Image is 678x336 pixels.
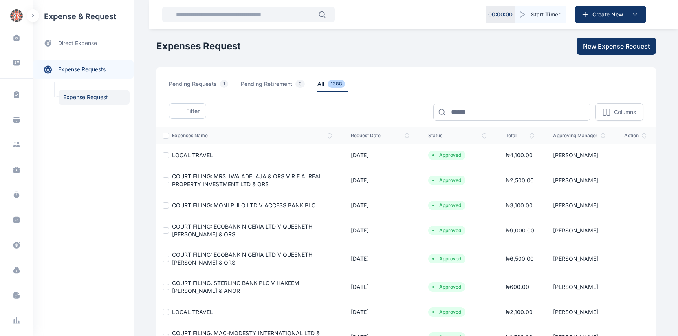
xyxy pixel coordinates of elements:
[172,133,332,139] span: expenses Name
[220,80,228,88] span: 1
[172,223,312,238] a: COURT FILING: ECOBANK NIGERIA LTD V QUEENETH [PERSON_NAME] & ORS
[624,133,647,139] span: action
[431,177,462,183] li: Approved
[172,309,213,315] a: LOCAL TRAVEL
[341,166,419,194] td: [DATE]
[431,202,462,209] li: Approved
[172,251,312,266] a: COURT FILING: ECOBANK NIGERIA LTD V QUEENETH [PERSON_NAME] & ORS
[156,40,241,53] h1: Expenses Request
[506,177,534,183] span: ₦ 2,500.00
[341,301,419,323] td: [DATE]
[33,54,134,79] div: expense requests
[583,42,650,51] span: New Expense Request
[172,202,315,209] a: COURT FILING: MONI PULO LTD V ACCESS BANK PLC
[544,245,615,273] td: [PERSON_NAME]
[595,103,643,121] button: Columns
[506,152,533,158] span: ₦ 4,100.00
[553,133,605,139] span: approving manager
[58,39,97,47] span: direct expense
[351,133,409,139] span: request date
[169,103,206,119] button: Filter
[328,80,345,88] span: 1388
[431,227,462,234] li: Approved
[341,144,419,166] td: [DATE]
[295,80,305,88] span: 0
[172,173,322,187] a: COURT FILING: MRS. IWA ADELAJA & ORS V R.E.A. REAL PROPERTY INVESTMENT LTD & ORS
[575,6,646,23] button: Create New
[33,60,134,79] a: expense requests
[172,152,213,158] a: LOCAL TRAVEL
[506,283,529,290] span: ₦ 600.00
[341,245,419,273] td: [DATE]
[169,80,241,92] a: pending requests1
[169,80,231,92] span: pending requests
[241,80,317,92] a: pending retirement0
[317,80,358,92] a: all1388
[544,166,615,194] td: [PERSON_NAME]
[577,38,656,55] button: New Expense Request
[241,80,308,92] span: pending retirement
[544,144,615,166] td: [PERSON_NAME]
[341,273,419,301] td: [DATE]
[341,194,419,216] td: [DATE]
[431,309,462,315] li: Approved
[506,133,534,139] span: total
[544,273,615,301] td: [PERSON_NAME]
[186,107,200,115] span: Filter
[506,202,533,209] span: ₦ 3,100.00
[428,133,487,139] span: status
[531,11,560,18] span: Start Timer
[431,152,462,158] li: Approved
[544,194,615,216] td: [PERSON_NAME]
[506,309,533,315] span: ₦ 2,100.00
[317,80,348,92] span: all
[589,11,630,18] span: Create New
[431,284,462,290] li: Approved
[33,33,134,54] a: direct expense
[59,90,130,105] a: Expense Request
[488,11,513,18] p: 00 : 00 : 00
[506,227,534,234] span: ₦ 9,000.00
[431,256,462,262] li: Approved
[544,216,615,245] td: [PERSON_NAME]
[515,6,566,23] button: Start Timer
[341,216,419,245] td: [DATE]
[172,280,299,294] a: COURT FILING: STERLING BANK PLC V HAKEEM [PERSON_NAME] & ANOR
[544,301,615,323] td: [PERSON_NAME]
[614,108,636,116] p: Columns
[506,255,534,262] span: ₦ 6,500.00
